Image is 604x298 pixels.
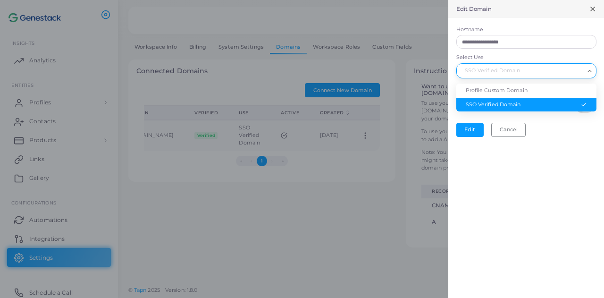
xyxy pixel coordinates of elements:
[456,123,484,137] button: Edit
[454,84,575,97] label: Active
[461,66,584,76] input: Search for option
[456,26,596,34] label: Hostname
[456,98,596,112] li: SSO Verified Domain
[456,84,596,98] li: Profile Custom Domain
[456,6,492,12] h5: Edit Domain
[454,102,575,115] label: Verified
[491,123,526,137] button: Cancel
[456,54,596,61] label: Select Use
[456,63,596,78] div: Search for option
